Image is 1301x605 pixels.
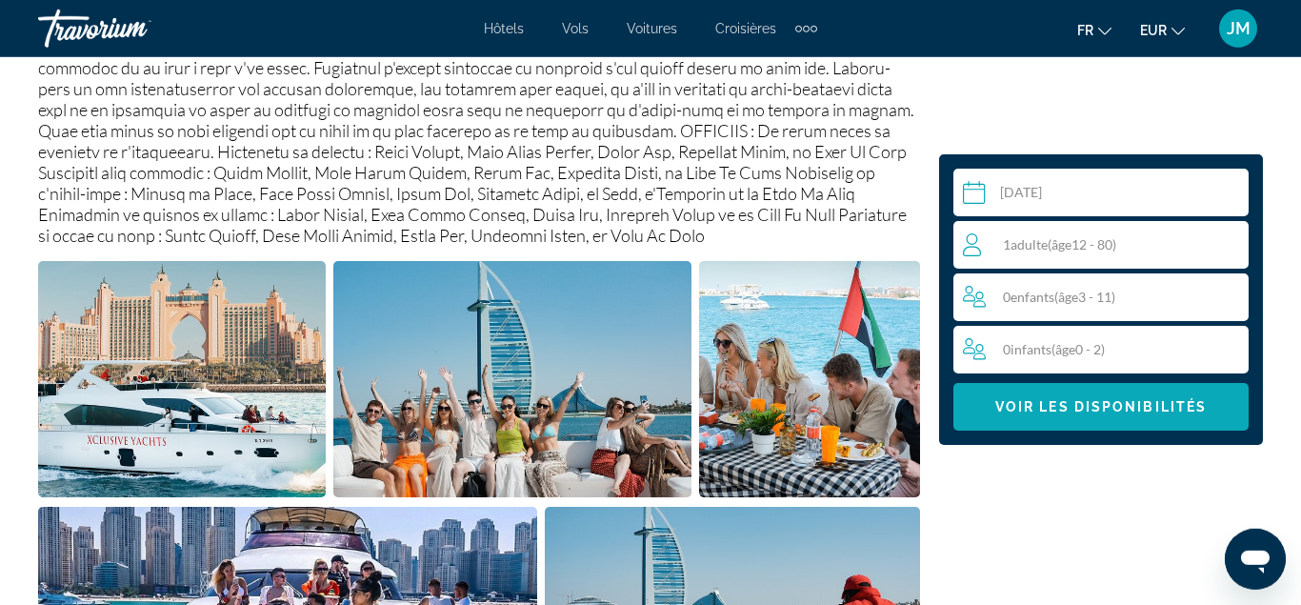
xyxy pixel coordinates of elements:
[1048,236,1116,252] span: ( 12 - 80)
[795,13,817,44] button: Extra navigation items
[1225,529,1286,590] iframe: Bouton de lancement de la fenêtre de messagerie
[715,21,776,36] a: Croisières
[1140,16,1185,44] button: Change currency
[1011,289,1054,305] span: Enfants
[1077,16,1111,44] button: Change language
[38,260,326,498] button: Open full-screen image slider
[699,260,920,498] button: Open full-screen image slider
[1058,289,1078,305] span: âge
[484,21,524,36] a: Hôtels
[1140,23,1167,38] span: EUR
[1055,341,1075,357] span: âge
[1213,9,1263,49] button: User Menu
[1051,341,1105,357] span: ( 0 - 2)
[953,383,1249,431] button: Voir les disponibilités
[1227,19,1251,38] span: JM
[1011,341,1051,357] span: Infants
[995,399,1207,414] span: Voir les disponibilités
[1077,23,1093,38] span: fr
[1003,289,1115,305] span: 0
[953,221,1249,373] button: Travelers: 1 adult, 0 children
[1051,236,1071,252] span: âge
[38,4,229,53] a: Travorium
[38,36,920,246] p: Loremips dol sitametcon adip eli se doe te Incid utla etdol m aliqu en admin venia. Quisnost e ul...
[562,21,589,36] a: Vols
[1011,236,1048,252] span: Adulte
[333,260,692,498] button: Open full-screen image slider
[627,21,677,36] a: Voitures
[1003,341,1105,357] span: 0
[1003,236,1116,252] span: 1
[1054,289,1115,305] span: ( 3 - 11)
